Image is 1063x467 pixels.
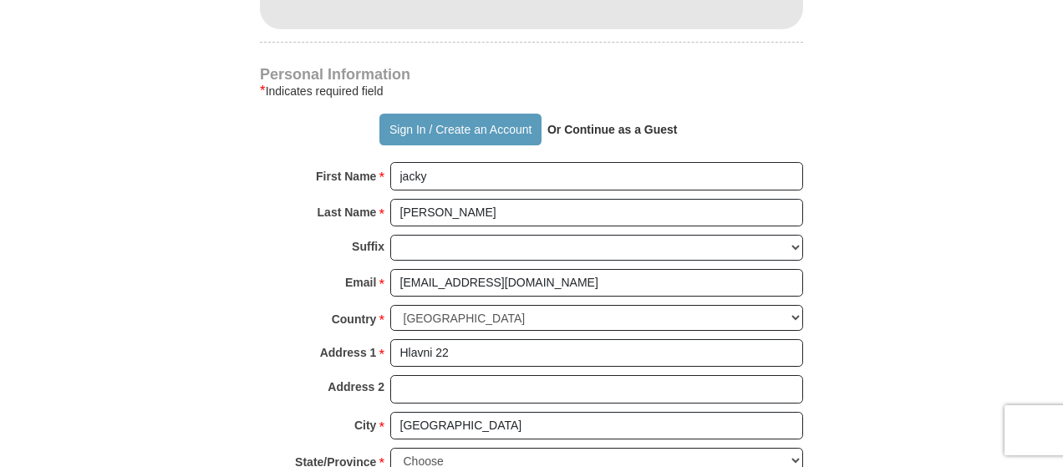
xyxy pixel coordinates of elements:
[379,114,541,145] button: Sign In / Create an Account
[328,375,384,398] strong: Address 2
[318,201,377,224] strong: Last Name
[316,165,376,188] strong: First Name
[345,271,376,294] strong: Email
[547,123,678,136] strong: Or Continue as a Guest
[352,235,384,258] strong: Suffix
[260,68,803,81] h4: Personal Information
[260,81,803,101] div: Indicates required field
[332,307,377,331] strong: Country
[354,414,376,437] strong: City
[320,341,377,364] strong: Address 1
